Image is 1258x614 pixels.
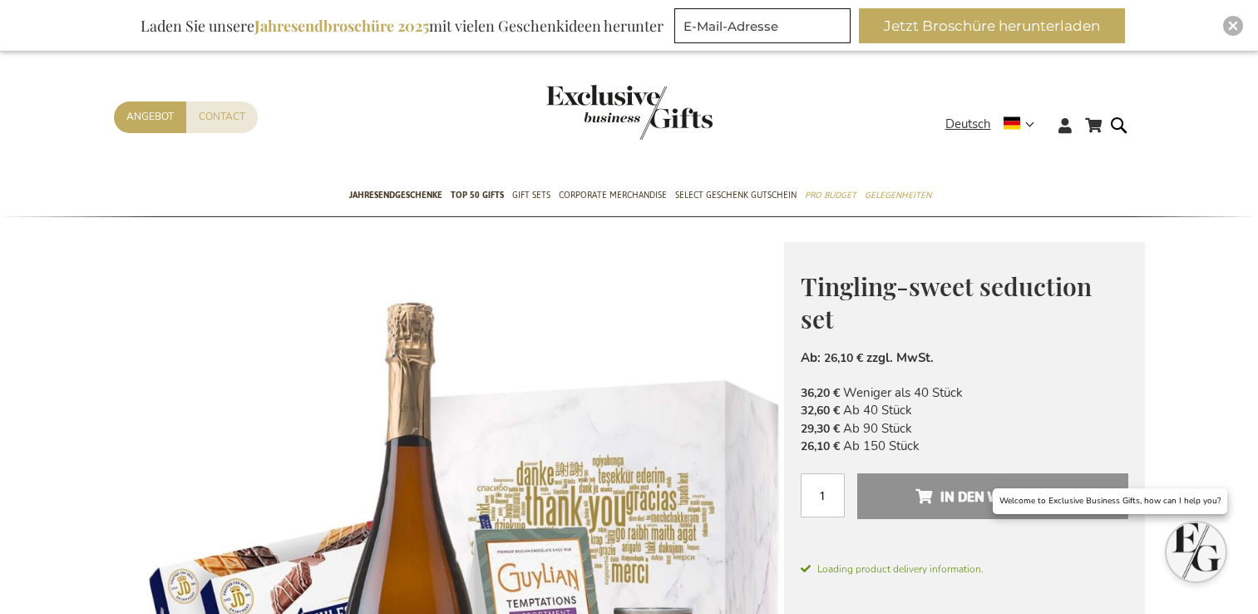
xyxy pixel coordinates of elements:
b: Jahresendbroschüre 2025 [254,16,429,36]
span: TOP 50 Gifts [451,186,504,204]
span: Deutsch [945,115,991,134]
span: 29,30 € [801,421,840,437]
a: Select Geschenk Gutschein [675,176,797,217]
a: store logo [546,85,629,140]
font: Ab 40 Stück [801,402,912,418]
font: Weniger als 40 Stück [801,384,963,401]
input: Menge [801,473,845,517]
span: Jahresendgeschenke [349,186,442,204]
form: marketing offers and promotions [674,8,856,48]
a: Corporate Merchandise [559,176,667,217]
div: Close [1223,16,1243,36]
font: Ab 90 Stück [801,420,912,437]
img: Close [1228,21,1238,31]
span: Corporate Merchandise [559,186,667,204]
span: Gift Sets [512,186,550,204]
span: 26,10 € [801,438,840,454]
span: 26,10 € [824,350,863,366]
button: Jetzt Broschüre herunterladen [859,8,1125,43]
div: Laden Sie unsere mit vielen Geschenkideen herunter [133,8,671,43]
a: Pro Budget [805,176,856,217]
span: Ab: [801,349,821,366]
a: TOP 50 Gifts [451,176,504,217]
span: Tingling-sweet seduction set [801,270,1092,335]
span: Pro Budget [805,186,856,204]
a: Gift Sets [512,176,550,217]
font: Ab 150 Stück [801,438,920,454]
span: Gelegenheiten [865,186,931,204]
a: Jahresendgeschenke [349,176,442,217]
span: Select Geschenk Gutschein [675,186,797,204]
a: Contact [186,102,258,132]
span: 32,60 € [801,403,840,418]
span: 36,20 € [801,385,840,401]
span: zzgl. MwSt. [866,349,934,366]
input: E-Mail-Adresse [674,8,851,43]
a: Angebot [114,102,186,132]
img: Exclusive Business gifts logo [546,85,713,140]
span: Loading product delivery information. [801,562,1128,577]
a: Gelegenheiten [865,176,931,217]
